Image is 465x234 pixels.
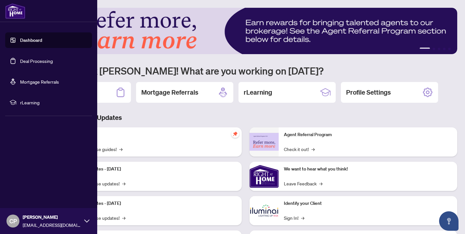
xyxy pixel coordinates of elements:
[284,214,304,221] a: Sign In!→
[250,133,279,151] img: Agent Referral Program
[34,113,457,122] h3: Brokerage & Industry Updates
[68,166,237,173] p: Platform Updates - [DATE]
[284,166,452,173] p: We want to hear what you think!
[420,48,430,50] button: 1
[34,8,457,54] img: Slide 0
[346,88,391,97] h2: Profile Settings
[319,180,322,187] span: →
[20,99,87,106] span: rLearning
[284,180,322,187] a: Leave Feedback→
[438,48,440,50] button: 3
[122,180,125,187] span: →
[448,48,451,50] button: 5
[9,216,17,226] span: CP
[250,196,279,225] img: Identify your Client
[141,88,198,97] h2: Mortgage Referrals
[20,79,59,85] a: Mortgage Referrals
[23,221,81,228] span: [EMAIL_ADDRESS][DOMAIN_NAME]
[68,200,237,207] p: Platform Updates - [DATE]
[284,146,315,153] a: Check it out!→
[311,146,315,153] span: →
[231,130,239,138] span: pushpin
[244,88,272,97] h2: rLearning
[20,58,53,64] a: Deal Processing
[23,214,81,221] span: [PERSON_NAME]
[122,214,125,221] span: →
[250,162,279,191] img: We want to hear what you think!
[301,214,304,221] span: →
[284,131,452,138] p: Agent Referral Program
[284,200,452,207] p: Identify your Client
[443,48,446,50] button: 4
[34,64,457,77] h1: Welcome back [PERSON_NAME]! What are you working on [DATE]?
[119,146,122,153] span: →
[5,3,25,19] img: logo
[433,48,435,50] button: 2
[20,37,42,43] a: Dashboard
[439,211,459,231] button: Open asap
[68,131,237,138] p: Self-Help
